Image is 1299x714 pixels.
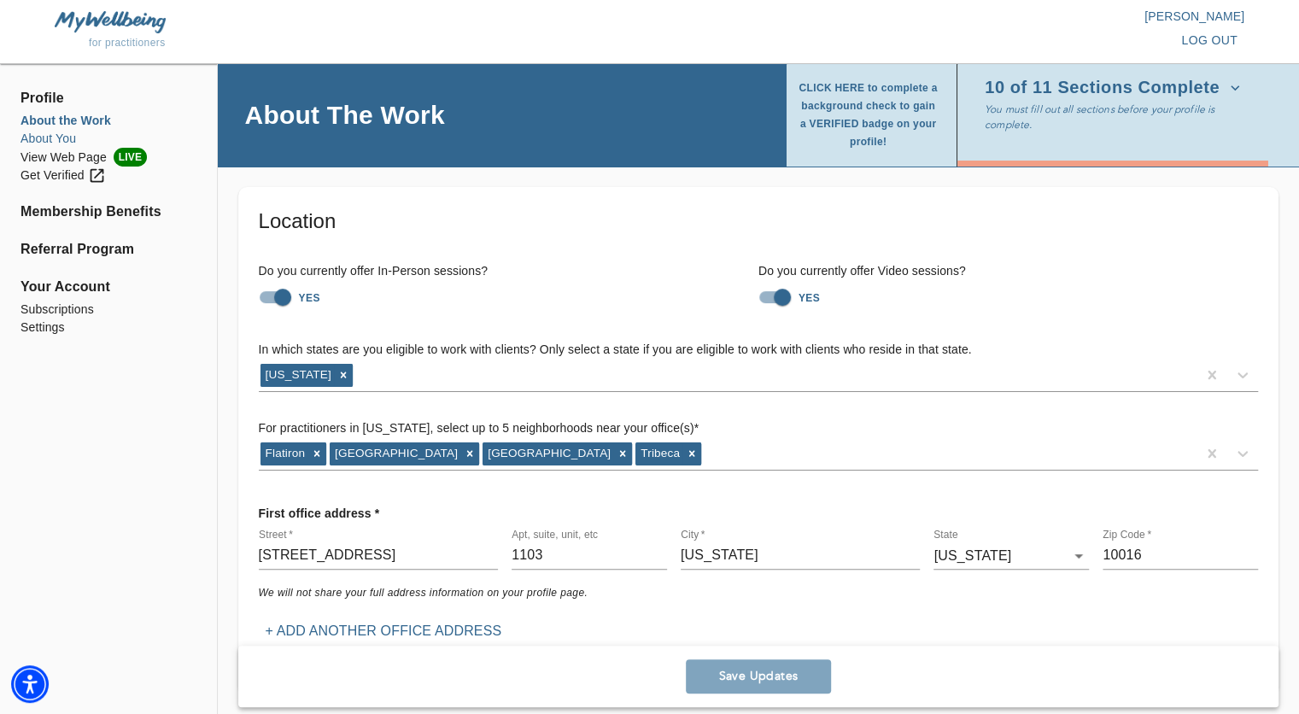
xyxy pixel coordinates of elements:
[635,442,682,465] div: Tribeca
[259,341,1258,360] h6: In which states are you eligible to work with clients? Only select a state if you are eligible to...
[20,239,196,260] a: Referral Program
[11,665,49,703] div: Accessibility Menu
[259,262,758,281] h6: Do you currently offer In-Person sessions?
[20,88,196,108] span: Profile
[512,530,598,540] label: Apt, suite, unit, etc
[1181,30,1238,51] span: log out
[650,8,1245,25] p: [PERSON_NAME]
[245,99,445,131] h4: About The Work
[259,530,293,540] label: Street
[330,442,460,465] div: [GEOGRAPHIC_DATA]
[20,112,196,130] a: About the Work
[266,621,502,641] p: + Add another office address
[681,530,705,540] label: City
[20,277,196,297] span: Your Account
[20,148,196,167] a: View Web PageLIVE
[758,262,1258,281] h6: Do you currently offer Video sessions?
[259,208,1258,235] h5: Location
[55,11,166,32] img: MyWellbeing
[260,442,308,465] div: Flatiron
[797,79,939,151] span: CLICK HERE to complete a background check to gain a VERIFIED badge on your profile!
[799,292,820,304] strong: YES
[985,102,1251,132] p: You must fill out all sections before your profile is complete.
[259,616,509,647] button: + Add another office address
[1174,25,1244,56] button: log out
[797,74,946,156] button: CLICK HERE to complete a background check to gain a VERIFIED badge on your profile!
[260,364,334,386] div: [US_STATE]
[985,74,1247,102] button: 10 of 11 Sections Complete
[933,530,958,540] label: State
[1103,530,1151,540] label: Zip Code
[259,498,380,529] p: First office address *
[20,301,196,319] a: Subscriptions
[20,202,196,222] a: Membership Benefits
[20,130,196,148] a: About You
[299,292,320,304] strong: YES
[20,148,196,167] li: View Web Page
[933,542,1089,570] div: [US_STATE]
[20,167,196,184] a: Get Verified
[89,37,166,49] span: for practitioners
[259,587,588,599] i: We will not share your full address information on your profile page.
[483,442,613,465] div: [GEOGRAPHIC_DATA]
[114,148,147,167] span: LIVE
[259,419,1258,438] h6: For practitioners in [US_STATE], select up to 5 neighborhoods near your office(s) *
[985,79,1240,97] span: 10 of 11 Sections Complete
[20,167,106,184] div: Get Verified
[20,319,196,337] a: Settings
